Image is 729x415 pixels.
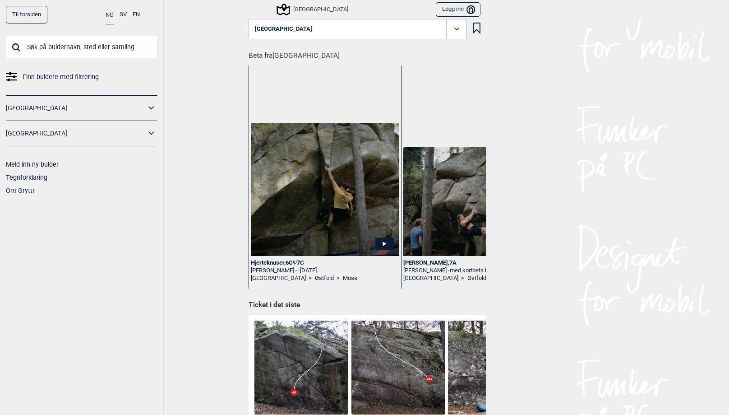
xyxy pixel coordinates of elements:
div: [PERSON_NAME] - [403,267,552,275]
a: Østfold [315,275,334,282]
span: > [309,275,312,282]
button: EN [133,6,140,23]
a: [GEOGRAPHIC_DATA] [6,127,146,140]
a: Om Gryttr [6,187,35,194]
a: Finn buldere med filtrering [6,70,157,84]
button: Logg inn [436,2,480,17]
a: [GEOGRAPHIC_DATA] [251,275,306,282]
span: > [337,275,340,282]
a: Til forsiden [6,6,47,23]
span: Ψ [293,259,297,266]
img: Selma pa Nore Jones [403,147,552,256]
img: Kystartilleri 211113 [448,321,542,415]
a: [GEOGRAPHIC_DATA] [6,102,146,115]
div: [PERSON_NAME] , 7A [403,259,552,267]
a: Østfold [467,275,486,282]
input: Søk på buldernavn, sted eller samling [6,35,157,59]
a: Moss [343,275,357,282]
img: Selma pa Hjerteknuser [251,123,399,256]
h1: Beta fra [GEOGRAPHIC_DATA] [249,45,486,61]
span: med kortbeta i [DATE]. [450,267,506,274]
span: i [DATE]. [297,267,318,274]
a: [GEOGRAPHIC_DATA] [403,275,458,282]
button: SV [120,6,127,23]
a: Meld inn ny bulder [6,161,59,168]
div: Hjerteknuser , 6C 7C [251,259,399,267]
div: [GEOGRAPHIC_DATA] [278,4,348,15]
span: > [461,275,464,282]
span: Finn buldere med filtrering [23,70,99,84]
img: Kommandoren 211123 [254,321,348,415]
button: [GEOGRAPHIC_DATA] [249,19,467,40]
img: Et bulder 211119 [351,321,445,415]
a: Tegnforklaring [6,174,47,181]
button: NO [106,6,114,24]
div: [PERSON_NAME] - [251,267,399,275]
h1: Ticket i det siste [249,300,480,310]
span: [GEOGRAPHIC_DATA] [255,26,312,33]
